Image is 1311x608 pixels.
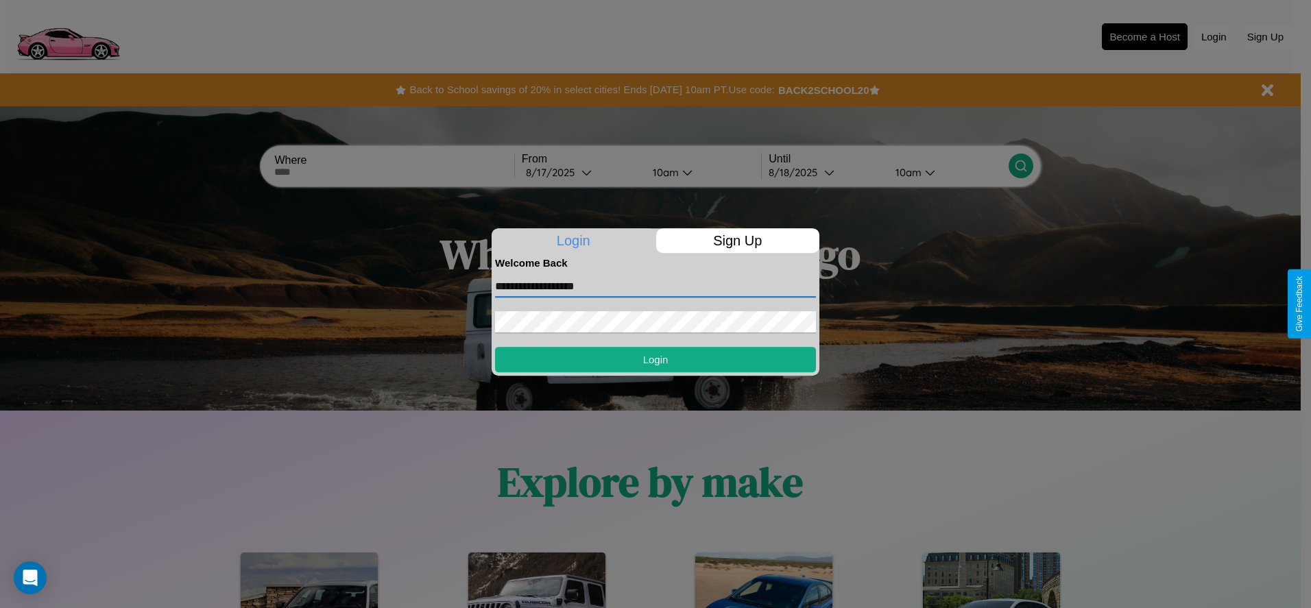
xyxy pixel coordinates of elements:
[14,561,47,594] div: Open Intercom Messenger
[1295,276,1304,332] div: Give Feedback
[492,228,655,253] p: Login
[656,228,820,253] p: Sign Up
[495,347,816,372] button: Login
[495,257,816,269] h4: Welcome Back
